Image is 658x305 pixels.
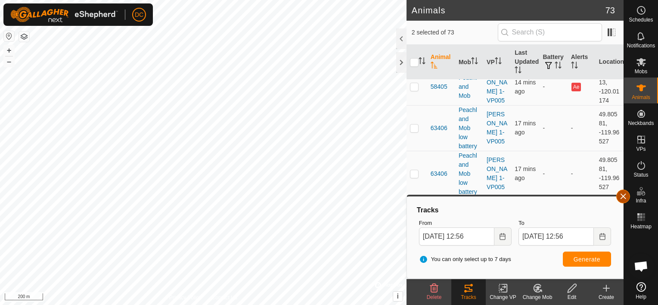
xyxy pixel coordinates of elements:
div: Tracks [416,205,615,215]
td: 49.76113, -120.01174 [596,68,624,105]
button: Ae [571,83,581,91]
div: Open chat [628,253,654,279]
span: 1 Oct 2025, 12:43 pm [515,79,536,95]
a: Contact Us [212,294,237,302]
button: Map Layers [19,31,29,42]
span: Mobs [635,69,647,74]
div: Peachland Mob [459,73,480,100]
div: Change Mob [520,293,555,301]
span: Heatmap [630,224,652,229]
span: i [397,293,399,300]
div: Edit [555,293,589,301]
span: 63406 [431,169,447,178]
input: Search (S) [498,23,602,41]
a: [PERSON_NAME] 1-VP005 [487,156,507,190]
p-sorticon: Activate to sort [471,59,478,65]
span: Delete [427,294,442,300]
label: From [419,219,512,227]
th: VP [483,45,511,80]
button: + [4,45,14,56]
h2: Animals [412,5,605,16]
span: You can only select up to 7 days [419,255,511,264]
td: 49.80581, -119.96527 [596,151,624,196]
span: Notifications [627,43,655,48]
span: Status [633,172,648,177]
span: DC [135,10,143,19]
span: 73 [605,4,615,17]
p-sorticon: Activate to sort [431,63,438,70]
a: Privacy Policy [169,294,202,302]
td: 49.80581, -119.96527 [596,105,624,151]
div: Tracks [451,293,486,301]
th: Battery [539,45,567,80]
span: Schedules [629,17,653,22]
span: Infra [636,198,646,203]
button: Generate [563,252,611,267]
span: 1 Oct 2025, 12:39 pm [515,120,536,136]
p-sorticon: Activate to sort [515,68,521,75]
td: - [539,151,567,196]
p-sorticon: Activate to sort [419,59,425,65]
label: To [518,219,611,227]
span: 1 Oct 2025, 12:39 pm [515,165,536,181]
button: – [4,56,14,67]
th: Last Updated [511,45,539,80]
a: Help [624,279,658,303]
div: Create [589,293,624,301]
span: Help [636,294,646,299]
a: [PERSON_NAME] 1-VP005 [487,111,507,145]
button: Choose Date [494,227,512,246]
img: Gallagher Logo [10,7,118,22]
th: Location [596,45,624,80]
span: Neckbands [628,121,654,126]
span: Generate [574,256,600,263]
span: 63406 [431,124,447,133]
p-sorticon: Activate to sort [571,63,578,70]
td: - [539,105,567,151]
th: Animal [427,45,455,80]
td: - [568,105,596,151]
td: - [568,151,596,196]
button: Reset Map [4,31,14,41]
div: Change VP [486,293,520,301]
button: i [393,292,403,301]
p-sorticon: Activate to sort [495,59,502,65]
span: VPs [636,146,646,152]
button: Choose Date [594,227,611,246]
a: [PERSON_NAME] 1-VP005 [487,70,507,104]
span: 58405 [431,82,447,91]
td: - [539,68,567,105]
div: Peachland Mob low battery [459,106,480,151]
p-sorticon: Activate to sort [555,63,562,70]
div: Peachland Mob low battery [459,151,480,196]
span: 2 selected of 73 [412,28,498,37]
th: Mob [455,45,483,80]
th: Alerts [568,45,596,80]
span: Animals [632,95,650,100]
